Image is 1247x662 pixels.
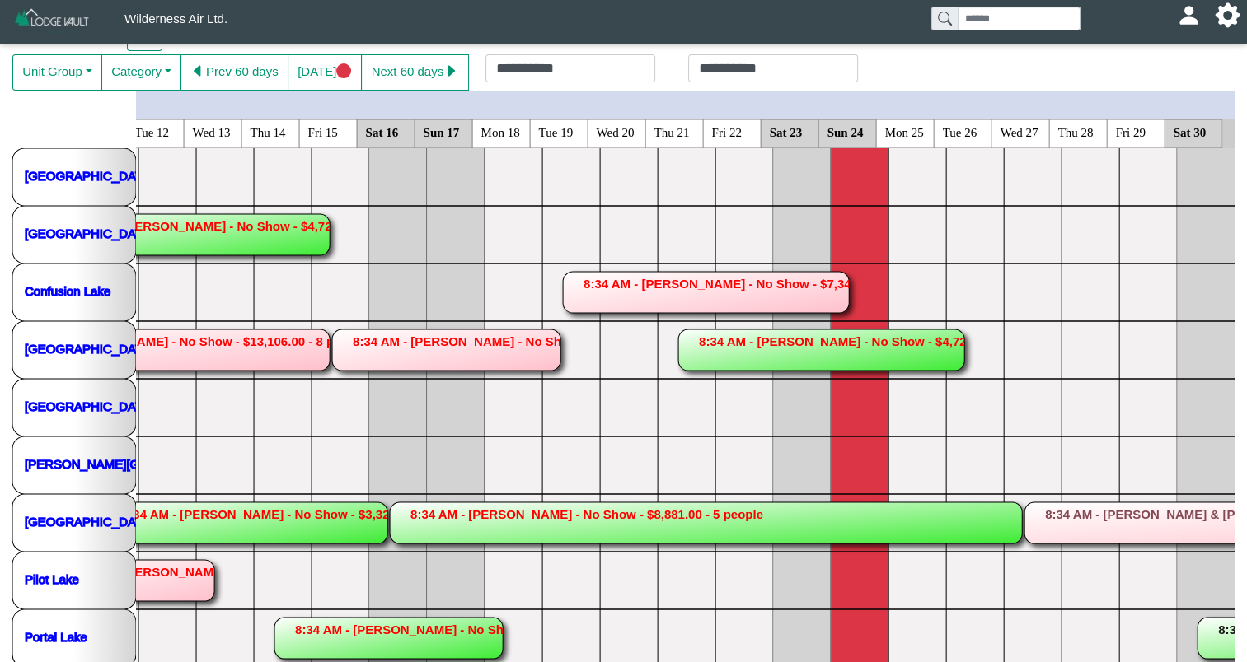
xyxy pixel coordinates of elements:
[12,54,102,91] button: Unit Group
[25,226,153,240] a: [GEOGRAPHIC_DATA]
[1183,9,1195,21] svg: person fill
[481,125,520,138] text: Mon 18
[336,63,352,79] svg: circle fill
[539,125,574,138] text: Tue 19
[25,283,110,297] a: Confusion Lake
[135,125,170,138] text: Tue 12
[1116,125,1146,138] text: Fri 29
[251,125,286,138] text: Thu 14
[770,125,803,138] text: Sat 23
[13,7,91,35] img: Z
[938,12,951,25] svg: search
[288,54,362,91] button: [DATE]circle fill
[25,168,153,182] a: [GEOGRAPHIC_DATA]
[180,54,288,91] button: caret left fillPrev 60 days
[688,54,858,82] input: Check out
[1058,125,1094,138] text: Thu 28
[25,571,79,585] a: Pilot Lake
[443,63,459,79] svg: caret right fill
[1174,125,1207,138] text: Sat 30
[25,629,87,643] a: Portal Lake
[366,125,399,138] text: Sat 16
[1221,9,1234,21] svg: gear fill
[1001,125,1038,138] text: Wed 27
[190,63,206,79] svg: caret left fill
[361,54,469,91] button: Next 60 dayscaret right fill
[308,125,338,138] text: Fri 15
[101,54,181,91] button: Category
[597,125,635,138] text: Wed 20
[25,399,153,413] a: [GEOGRAPHIC_DATA]
[25,514,153,528] a: [GEOGRAPHIC_DATA]
[485,54,655,82] input: Check in
[654,125,690,138] text: Thu 21
[885,125,924,138] text: Mon 25
[943,125,977,138] text: Tue 26
[827,125,864,138] text: Sun 24
[25,341,153,355] a: [GEOGRAPHIC_DATA]
[193,125,231,138] text: Wed 13
[25,456,255,470] a: [PERSON_NAME][GEOGRAPHIC_DATA]
[424,125,460,138] text: Sun 17
[712,125,742,138] text: Fri 22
